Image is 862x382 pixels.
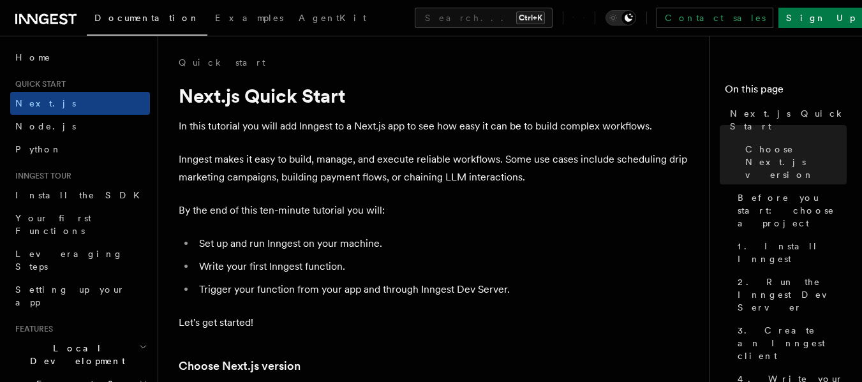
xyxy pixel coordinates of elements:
[215,13,283,23] span: Examples
[179,117,689,135] p: In this tutorial you will add Inngest to a Next.js app to see how easy it can be to build complex...
[195,258,689,275] li: Write your first Inngest function.
[179,84,689,107] h1: Next.js Quick Start
[179,357,301,375] a: Choose Next.js version
[179,151,689,186] p: Inngest makes it easy to build, manage, and execute reliable workflows. Some use cases include sc...
[207,4,291,34] a: Examples
[606,10,636,26] button: Toggle dark mode
[15,190,147,200] span: Install the SDK
[725,102,847,138] a: Next.js Quick Start
[732,235,847,270] a: 1. Install Inngest
[10,337,150,372] button: Local Development
[738,240,847,265] span: 1. Install Inngest
[738,275,847,314] span: 2. Run the Inngest Dev Server
[10,242,150,278] a: Leveraging Steps
[15,249,123,272] span: Leveraging Steps
[15,213,91,236] span: Your first Functions
[179,314,689,332] p: Let's get started!
[732,270,847,319] a: 2. Run the Inngest Dev Server
[10,92,150,115] a: Next.js
[10,46,150,69] a: Home
[87,4,207,36] a: Documentation
[94,13,200,23] span: Documentation
[15,144,62,154] span: Python
[10,171,71,181] span: Inngest tour
[732,186,847,235] a: Before you start: choose a project
[15,121,76,131] span: Node.js
[10,278,150,314] a: Setting up your app
[10,138,150,161] a: Python
[516,11,545,24] kbd: Ctrl+K
[738,324,847,362] span: 3. Create an Inngest client
[738,191,847,230] span: Before you start: choose a project
[179,56,265,69] a: Quick start
[10,79,66,89] span: Quick start
[10,342,139,367] span: Local Development
[732,319,847,367] a: 3. Create an Inngest client
[291,4,374,34] a: AgentKit
[657,8,773,28] a: Contact sales
[10,324,53,334] span: Features
[415,8,553,28] button: Search...Ctrl+K
[745,143,847,181] span: Choose Next.js version
[195,281,689,298] li: Trigger your function from your app and through Inngest Dev Server.
[15,284,125,307] span: Setting up your app
[15,98,76,108] span: Next.js
[10,115,150,138] a: Node.js
[725,82,847,102] h4: On this page
[10,207,150,242] a: Your first Functions
[299,13,366,23] span: AgentKit
[740,138,847,186] a: Choose Next.js version
[15,51,51,64] span: Home
[179,202,689,219] p: By the end of this ten-minute tutorial you will:
[195,235,689,253] li: Set up and run Inngest on your machine.
[730,107,847,133] span: Next.js Quick Start
[10,184,150,207] a: Install the SDK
